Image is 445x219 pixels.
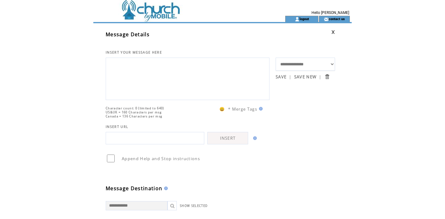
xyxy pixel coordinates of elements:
span: Message Details [106,31,150,38]
span: Character count: 0 (limited to 640) [106,106,164,110]
img: help.gif [257,107,263,111]
span: | [319,74,321,80]
img: help.gif [251,136,257,140]
a: SAVE [276,74,286,80]
span: Message Destination [106,185,162,192]
a: logout [299,17,309,21]
a: contact us [328,17,345,21]
span: | [289,74,291,80]
a: INSERT [207,132,248,144]
input: Submit [324,74,330,80]
span: INSERT YOUR MESSAGE HERE [106,50,162,55]
span: Hello [PERSON_NAME] [311,11,349,15]
a: SHOW SELECTED [180,204,208,208]
img: help.gif [162,186,168,190]
a: SAVE NEW [294,74,317,80]
span: * Merge Tags [228,106,257,112]
img: contact_us_icon.gif [324,17,328,22]
span: US&UK = 160 Characters per msg [106,110,162,114]
img: account_icon.gif [295,17,299,22]
span: INSERT URL [106,125,128,129]
span: Canada = 136 Characters per msg [106,114,162,118]
span: Append Help and Stop instructions [122,156,200,161]
span: 😀 [219,106,225,112]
